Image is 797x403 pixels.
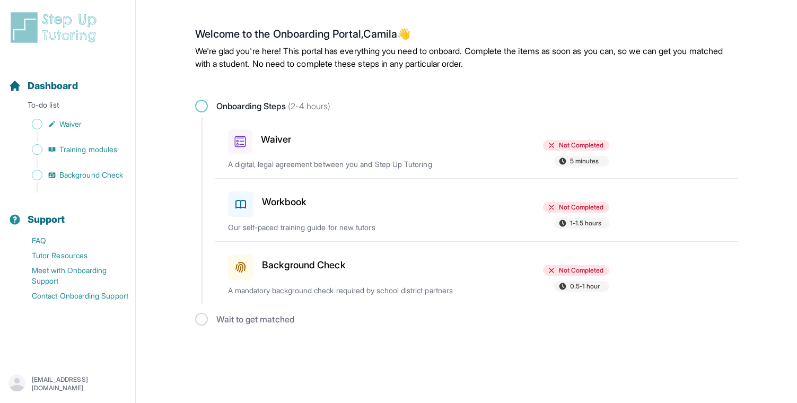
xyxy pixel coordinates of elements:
p: Our self-paced training guide for new tutors [228,222,476,233]
p: [EMAIL_ADDRESS][DOMAIN_NAME] [32,375,127,392]
a: FAQ [8,233,135,248]
span: Dashboard [28,78,78,93]
a: Background CheckNot Completed0.5-1 hourA mandatory background check required by school district p... [215,242,738,304]
a: Training modules [8,142,135,157]
a: WaiverNot Completed5 minutesA digital, legal agreement between you and Step Up Tutoring [215,117,738,178]
img: logo [8,11,103,45]
p: A digital, legal agreement between you and Step Up Tutoring [228,159,476,170]
a: Waiver [8,117,135,132]
button: Dashboard [4,62,131,98]
a: Meet with Onboarding Support [8,263,135,288]
span: Not Completed [559,141,604,150]
p: To-do list [4,100,131,115]
a: Contact Onboarding Support [8,288,135,303]
a: Background Check [8,168,135,182]
a: WorkbookNot Completed1-1.5 hoursOur self-paced training guide for new tutors [215,179,738,241]
span: Onboarding Steps [216,100,331,112]
span: 1-1.5 hours [570,219,602,227]
button: Support [4,195,131,231]
p: We're glad you're here! This portal has everything you need to onboard. Complete the items as soo... [195,45,738,70]
p: A mandatory background check required by school district partners [228,285,476,296]
h3: Workbook [262,195,307,209]
span: 5 minutes [570,157,599,165]
span: Not Completed [559,266,604,275]
h3: Background Check [262,258,346,273]
h2: Welcome to the Onboarding Portal, Camila 👋 [195,28,738,45]
span: (2-4 hours) [286,101,331,111]
span: 0.5-1 hour [570,282,600,291]
h3: Waiver [261,132,291,147]
span: Waiver [59,119,82,129]
span: Training modules [59,144,117,155]
a: Tutor Resources [8,248,135,263]
span: Background Check [59,170,123,180]
span: Support [28,212,65,227]
button: [EMAIL_ADDRESS][DOMAIN_NAME] [8,374,127,393]
a: Dashboard [8,78,78,93]
span: Not Completed [559,203,604,212]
